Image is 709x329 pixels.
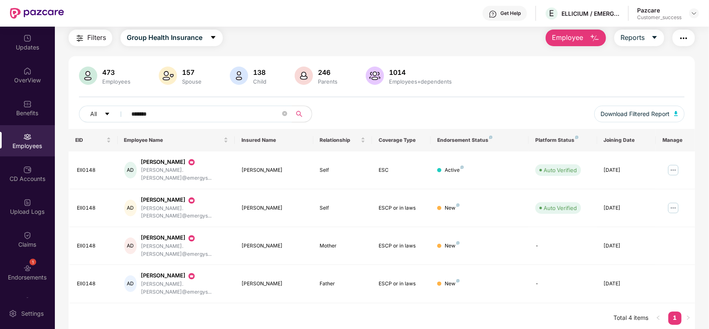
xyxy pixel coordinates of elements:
img: svg+xml;base64,PHN2ZyBpZD0iRW1wbG95ZWVzIiB4bWxucz0iaHR0cDovL3d3dy53My5vcmcvMjAwMC9zdmciIHdpZHRoPS... [23,133,32,141]
button: Download Filtered Report [594,106,685,122]
div: Active [445,166,464,174]
button: left [652,312,665,325]
div: [PERSON_NAME] [241,242,306,250]
img: svg+xml;base64,PHN2ZyBpZD0iSG9tZSIgeG1sbnM9Imh0dHA6Ly93d3cudzMub3JnLzIwMDAvc3ZnIiB3aWR0aD0iMjAiIG... [23,67,32,75]
div: Self [320,166,365,174]
img: svg+xml;base64,PHN2ZyBpZD0iU2V0dGluZy0yMHgyMCIgeG1sbnM9Imh0dHA6Ly93d3cudzMub3JnLzIwMDAvc3ZnIiB3aW... [9,309,17,318]
img: svg+xml;base64,PHN2ZyB4bWxucz0iaHR0cDovL3d3dy53My5vcmcvMjAwMC9zdmciIHhtbG5zOnhsaW5rPSJodHRwOi8vd3... [295,67,313,85]
span: caret-down [651,34,658,42]
div: Self [320,204,365,212]
th: Coverage Type [372,129,431,151]
span: Relationship [320,137,359,143]
li: Total 4 items [613,312,648,325]
li: 1 [668,312,682,325]
div: [PERSON_NAME] [241,166,306,174]
div: Auto Verified [544,204,577,212]
div: New [445,280,460,288]
img: svg+xml;base64,PHN2ZyB4bWxucz0iaHR0cDovL3d3dy53My5vcmcvMjAwMC9zdmciIHdpZHRoPSI4IiBoZWlnaHQ9IjgiIH... [456,279,460,282]
img: manageButton [667,163,680,177]
div: AD [124,200,137,216]
span: Reports [620,32,645,43]
span: Filters [87,32,106,43]
div: Pazcare [637,6,682,14]
span: Employee Name [124,137,222,143]
div: 157 [180,68,203,77]
div: Employees+dependents [387,78,453,85]
span: E [549,8,554,18]
img: svg+xml;base64,PHN2ZyB4bWxucz0iaHR0cDovL3d3dy53My5vcmcvMjAwMC9zdmciIHhtbG5zOnhsaW5rPSJodHRwOi8vd3... [366,67,384,85]
img: svg+xml;base64,PHN2ZyB4bWxucz0iaHR0cDovL3d3dy53My5vcmcvMjAwMC9zdmciIHdpZHRoPSI4IiBoZWlnaHQ9IjgiIH... [456,241,460,245]
div: [PERSON_NAME] [141,234,228,242]
span: close-circle [282,110,287,118]
img: svg+xml;base64,PHN2ZyB4bWxucz0iaHR0cDovL3d3dy53My5vcmcvMjAwMC9zdmciIHhtbG5zOnhsaW5rPSJodHRwOi8vd3... [674,111,678,116]
img: svg+xml;base64,PHN2ZyB4bWxucz0iaHR0cDovL3d3dy53My5vcmcvMjAwMC9zdmciIHdpZHRoPSI4IiBoZWlnaHQ9IjgiIH... [575,136,579,139]
button: Group Health Insurancecaret-down [121,30,223,46]
div: ELLICIUM / EMERGYS SOLUTIONS PRIVATE LIMITED [561,10,620,17]
button: Reportscaret-down [614,30,664,46]
div: ESCP or in laws [379,280,424,288]
div: New [445,242,460,250]
span: All [90,109,97,119]
span: Employee [552,32,583,43]
div: Mother [320,242,365,250]
img: svg+xml;base64,PHN2ZyB4bWxucz0iaHR0cDovL3d3dy53My5vcmcvMjAwMC9zdmciIHhtbG5zOnhsaW5rPSJodHRwOi8vd3... [79,67,97,85]
th: Manage [656,129,695,151]
div: 1 [30,259,36,265]
img: svg+xml;base64,PHN2ZyBpZD0iRW5kb3JzZW1lbnRzIiB4bWxucz0iaHR0cDovL3d3dy53My5vcmcvMjAwMC9zdmciIHdpZH... [23,264,32,272]
div: [DATE] [604,166,649,174]
div: ESC [379,166,424,174]
img: svg+xml;base64,PHN2ZyB4bWxucz0iaHR0cDovL3d3dy53My5vcmcvMjAwMC9zdmciIHdpZHRoPSI4IiBoZWlnaHQ9IjgiIH... [460,166,464,169]
img: svg+xml;base64,PHN2ZyBpZD0iQmVuZWZpdHMiIHhtbG5zPSJodHRwOi8vd3d3LnczLm9yZy8yMDAwL3N2ZyIgd2lkdGg9Ij... [23,100,32,108]
img: svg+xml;base64,PHN2ZyBpZD0iSGVscC0zMngzMiIgeG1sbnM9Imh0dHA6Ly93d3cudzMub3JnLzIwMDAvc3ZnIiB3aWR0aD... [489,10,497,18]
div: [PERSON_NAME] [241,280,306,288]
div: AD [124,275,137,292]
div: [DATE] [604,242,649,250]
div: AD [124,162,137,178]
div: ESCP or in laws [379,204,424,212]
button: Employee [546,30,606,46]
th: Relationship [313,129,372,151]
button: search [291,106,312,122]
img: svg+xml;base64,PHN2ZyB4bWxucz0iaHR0cDovL3d3dy53My5vcmcvMjAwMC9zdmciIHhtbG5zOnhsaW5rPSJodHRwOi8vd3... [590,33,600,43]
img: svg+xml;base64,PHN2ZyB4bWxucz0iaHR0cDovL3d3dy53My5vcmcvMjAwMC9zdmciIHdpZHRoPSI4IiBoZWlnaHQ9IjgiIH... [456,203,460,207]
div: [PERSON_NAME] [141,272,228,280]
button: right [682,312,695,325]
div: Spouse [180,78,203,85]
span: close-circle [282,111,287,116]
div: Customer_success [637,14,682,21]
div: Endorsement Status [437,137,522,143]
div: New [445,204,460,212]
div: Ell0148 [77,204,111,212]
div: 246 [316,68,339,77]
img: svg+xml;base64,PHN2ZyB4bWxucz0iaHR0cDovL3d3dy53My5vcmcvMjAwMC9zdmciIHhtbG5zOnhsaW5rPSJodHRwOi8vd3... [230,67,248,85]
div: Get Help [500,10,521,17]
div: [PERSON_NAME].[PERSON_NAME]@emergys... [141,205,228,220]
div: [DATE] [604,280,649,288]
div: 1014 [387,68,453,77]
li: Previous Page [652,312,665,325]
button: Filters [69,30,112,46]
button: Allcaret-down [79,106,130,122]
img: svg+xml;base64,PHN2ZyB3aWR0aD0iMjAiIGhlaWdodD0iMjAiIHZpZXdCb3g9IjAgMCAyMCAyMCIgZmlsbD0ibm9uZSIgeG... [187,234,196,242]
div: [PERSON_NAME] [241,204,306,212]
img: svg+xml;base64,PHN2ZyBpZD0iQ0RfQWNjb3VudHMiIGRhdGEtbmFtZT0iQ0QgQWNjb3VudHMiIHhtbG5zPSJodHRwOi8vd3... [23,166,32,174]
div: Employees [101,78,132,85]
div: [PERSON_NAME].[PERSON_NAME]@emergys... [141,280,228,296]
th: EID [69,129,118,151]
td: - [529,227,597,265]
li: Next Page [682,312,695,325]
div: [PERSON_NAME] [141,158,228,166]
div: Settings [19,309,46,318]
div: [DATE] [604,204,649,212]
span: search [291,111,308,117]
img: svg+xml;base64,PHN2ZyB4bWxucz0iaHR0cDovL3d3dy53My5vcmcvMjAwMC9zdmciIHdpZHRoPSIyNCIgaGVpZ2h0PSIyNC... [75,33,85,43]
div: 473 [101,68,132,77]
div: Auto Verified [544,166,577,174]
span: right [686,315,691,320]
div: [PERSON_NAME].[PERSON_NAME]@emergys... [141,242,228,258]
img: svg+xml;base64,PHN2ZyB3aWR0aD0iMjAiIGhlaWdodD0iMjAiIHZpZXdCb3g9IjAgMCAyMCAyMCIgZmlsbD0ibm9uZSIgeG... [187,158,196,166]
img: svg+xml;base64,PHN2ZyBpZD0iRHJvcGRvd24tMzJ4MzIiIHhtbG5zPSJodHRwOi8vd3d3LnczLm9yZy8yMDAwL3N2ZyIgd2... [691,10,697,17]
img: svg+xml;base64,PHN2ZyB3aWR0aD0iMjAiIGhlaWdodD0iMjAiIHZpZXdCb3g9IjAgMCAyMCAyMCIgZmlsbD0ibm9uZSIgeG... [187,196,196,205]
div: Ell0148 [77,280,111,288]
img: svg+xml;base64,PHN2ZyBpZD0iVXBkYXRlZCIgeG1sbnM9Imh0dHA6Ly93d3cudzMub3JnLzIwMDAvc3ZnIiB3aWR0aD0iMj... [23,34,32,42]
